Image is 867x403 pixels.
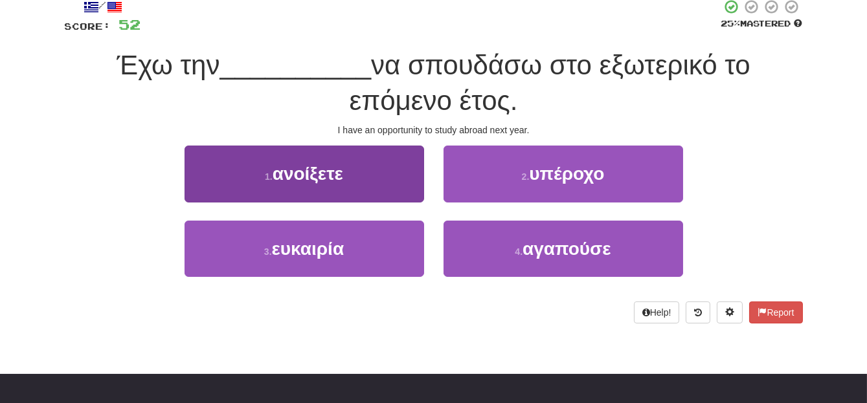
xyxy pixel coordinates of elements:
span: υπέροχο [529,164,604,184]
span: Score: [65,21,111,32]
button: Round history (alt+y) [686,301,710,323]
small: 4 . [515,246,523,257]
span: Έχω την [117,50,220,80]
span: 52 [119,16,141,32]
small: 2 . [522,171,530,182]
span: ανοίξετε [273,164,343,184]
button: 3.ευκαιρία [185,221,424,277]
span: ευκαιρία [272,239,344,259]
span: να σπουδάσω στο εξωτερικό το επόμενο έτος. [350,50,750,116]
small: 3 . [264,246,272,257]
button: Report [749,301,802,323]
div: I have an opportunity to study abroad next year. [65,124,803,136]
button: Help! [634,301,680,323]
span: __________ [220,50,371,80]
span: αγαπούσε [523,239,611,259]
span: 25 % [721,18,741,28]
div: Mastered [721,18,803,30]
button: 2.υπέροχο [444,146,683,202]
small: 1 . [265,171,273,182]
button: 4.αγαπούσε [444,221,683,277]
button: 1.ανοίξετε [185,146,424,202]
